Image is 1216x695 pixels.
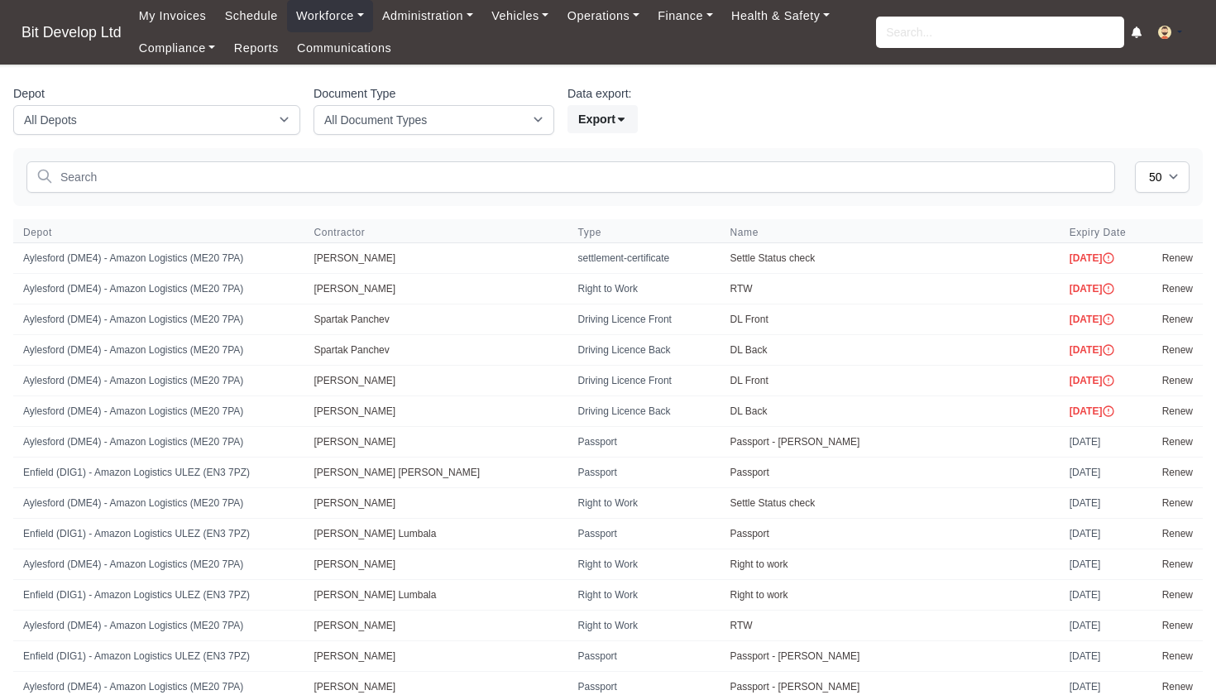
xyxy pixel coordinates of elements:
a: Renew [1162,467,1193,478]
span: Depot [23,226,294,239]
td: Aylesford (DME4) - Amazon Logistics (ME20 7PA) [13,242,304,273]
a: Renew [1162,436,1193,448]
a: Renew [1162,344,1193,356]
iframe: Chat Widget [1133,616,1216,695]
a: [PERSON_NAME] [314,620,395,631]
td: Driving Licence Front [568,304,721,334]
button: Export [567,105,638,133]
span: [DATE] [1070,344,1116,356]
span: Contractor [314,226,558,239]
a: Compliance [130,32,225,65]
td: Aylesford (DME4) - Amazon Logistics (ME20 7PA) [13,304,304,334]
td: Aylesford (DME4) - Amazon Logistics (ME20 7PA) [13,426,304,457]
a: Passport [730,467,769,478]
a: Bit Develop Ltd [13,17,130,49]
a: DL Back [730,344,768,356]
td: [DATE] [1060,549,1152,579]
a: Spartak Panchev [314,314,389,325]
a: Renew [1162,405,1193,417]
a: [PERSON_NAME] [314,252,395,264]
td: Right to Work [568,549,721,579]
span: Bit Develop Ltd [13,16,130,49]
span: [DATE] [1070,375,1116,386]
span: [DATE] [1070,405,1116,417]
a: Passport - [PERSON_NAME] [730,436,860,448]
td: Aylesford (DME4) - Amazon Logistics (ME20 7PA) [13,395,304,426]
a: [PERSON_NAME] [314,497,395,509]
span: [DATE] [1070,252,1116,264]
a: Passport - [PERSON_NAME] [730,681,860,693]
a: [PERSON_NAME] [314,283,395,295]
td: Driving Licence Back [568,395,721,426]
span: [DATE] [1070,283,1116,295]
label: Depot [13,84,45,103]
a: RTW [730,620,753,631]
label: Document Type [314,84,395,103]
a: [PERSON_NAME] [PERSON_NAME] [314,467,480,478]
td: Passport [568,640,721,671]
td: Right to Work [568,487,721,518]
td: Passport [568,518,721,549]
td: [DATE] [1060,518,1152,549]
a: Renew [1162,589,1193,601]
a: Reports [225,32,288,65]
div: Export [567,105,644,133]
a: Renew [1162,314,1193,325]
td: [DATE] [1060,426,1152,457]
span: Name [730,226,1050,239]
td: Enfield (DIG1) - Amazon Logistics ULEZ (EN3 7PZ) [13,518,304,549]
td: [DATE] [1060,610,1152,640]
a: [PERSON_NAME] Lumbala [314,589,436,601]
td: [DATE] [1060,579,1152,610]
a: Passport - [PERSON_NAME] [730,650,860,662]
a: Renew [1162,497,1193,509]
td: Right to Work [568,610,721,640]
a: RTW [730,283,753,295]
a: Renew [1162,283,1193,295]
a: [PERSON_NAME] Lumbala [314,528,436,539]
td: Passport [568,426,721,457]
button: Expiry Date [1070,226,1140,239]
a: Spartak Panchev [314,344,389,356]
td: Aylesford (DME4) - Amazon Logistics (ME20 7PA) [13,549,304,579]
a: [PERSON_NAME] [314,375,395,386]
span: Type [578,226,711,239]
td: Passport [568,457,721,487]
td: Enfield (DIG1) - Amazon Logistics ULEZ (EN3 7PZ) [13,640,304,671]
td: Right to Work [568,579,721,610]
td: [DATE] [1060,640,1152,671]
a: [PERSON_NAME] [314,436,395,448]
td: [DATE] [1060,487,1152,518]
td: Aylesford (DME4) - Amazon Logistics (ME20 7PA) [13,365,304,395]
span: Expiry Date [1070,226,1127,239]
a: Renew [1162,558,1193,570]
a: Renew [1162,528,1193,539]
input: Search [26,161,1115,193]
a: Renew [1162,252,1193,264]
a: Settle Status check [730,497,816,509]
a: Communications [288,32,401,65]
span: [DATE] [1070,314,1116,325]
td: Aylesford (DME4) - Amazon Logistics (ME20 7PA) [13,273,304,304]
td: Driving Licence Back [568,334,721,365]
td: Aylesford (DME4) - Amazon Logistics (ME20 7PA) [13,334,304,365]
a: Right to work [730,589,788,601]
a: Passport [730,528,769,539]
a: DL Front [730,314,768,325]
td: Enfield (DIG1) - Amazon Logistics ULEZ (EN3 7PZ) [13,457,304,487]
a: Right to work [730,558,788,570]
a: [PERSON_NAME] [314,405,395,417]
td: Aylesford (DME4) - Amazon Logistics (ME20 7PA) [13,610,304,640]
td: [DATE] [1060,457,1152,487]
td: Aylesford (DME4) - Amazon Logistics (ME20 7PA) [13,487,304,518]
td: settlement-certificate [568,242,721,273]
a: DL Back [730,405,768,417]
a: [PERSON_NAME] [314,650,395,662]
td: Enfield (DIG1) - Amazon Logistics ULEZ (EN3 7PZ) [13,579,304,610]
a: Settle Status check [730,252,816,264]
a: [PERSON_NAME] [314,558,395,570]
a: DL Front [730,375,768,386]
input: Search... [876,17,1124,48]
td: Driving Licence Front [568,365,721,395]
